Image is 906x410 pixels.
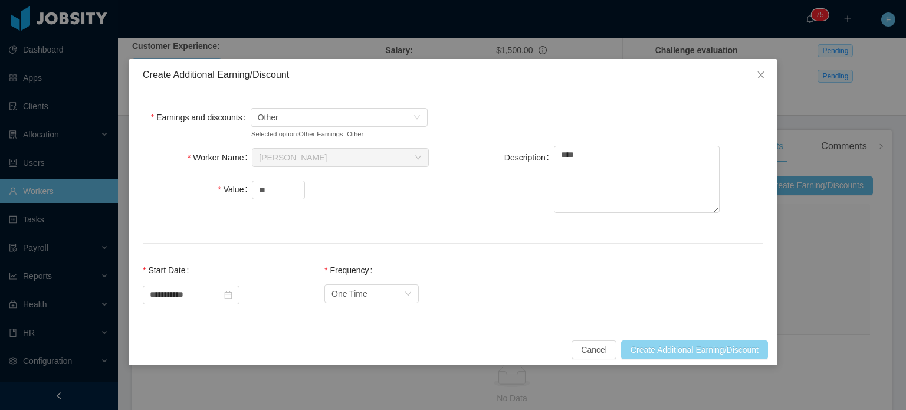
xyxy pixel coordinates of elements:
span: Other [258,109,278,126]
label: Frequency [324,265,377,275]
button: Cancel [572,340,616,359]
i: icon: calendar [224,291,232,299]
button: Create Additional Earning/Discount [621,340,768,359]
input: Value [252,181,304,199]
label: Description [504,153,554,162]
label: Worker Name [188,153,252,162]
button: Close [744,59,777,92]
i: icon: down [413,114,421,122]
i: icon: close [756,70,766,80]
label: Value [218,185,252,194]
label: Earnings and discounts [151,113,251,122]
small: Selected option: Other Earnings - Other [251,129,401,139]
div: One Time [331,285,367,303]
label: Start Date [143,265,193,275]
textarea: Description [554,146,720,214]
i: icon: down [405,290,412,299]
i: icon: down [415,154,422,162]
div: Sebastian Velasquez [259,149,327,166]
div: Create Additional Earning/Discount [143,68,763,81]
